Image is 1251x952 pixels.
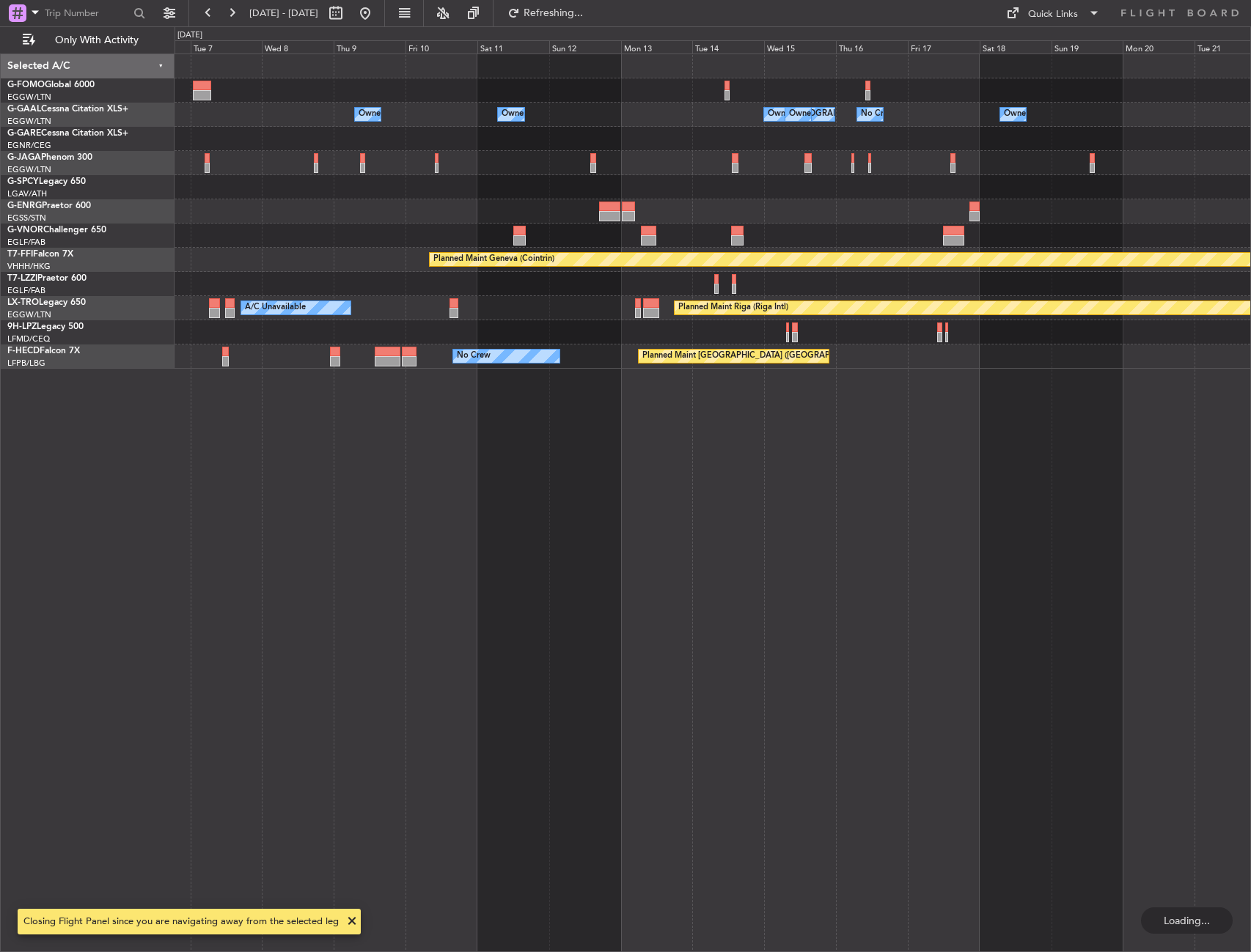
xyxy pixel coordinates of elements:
[249,7,318,20] span: [DATE] - [DATE]
[7,261,51,272] a: VHHH/HKG
[549,40,621,53] div: Sun 12
[764,40,836,53] div: Wed 15
[523,8,584,18] span: Refreshing...
[7,202,42,210] span: G-ENRG
[789,103,814,125] div: Owner
[908,40,980,53] div: Fri 17
[245,297,306,319] div: A/C Unavailable
[7,213,46,224] a: EGSS/STN
[999,1,1107,25] button: Quick Links
[621,40,693,53] div: Mon 13
[7,347,80,355] a: F-HECDFalcon 7X
[7,129,128,138] a: G-GARECessna Citation XLS+
[7,250,33,259] span: T7-FFI
[38,35,155,45] span: Only With Activity
[7,322,37,331] span: 9H-LPZ
[7,226,43,235] span: G-VNOR
[7,202,91,210] a: G-ENRGPraetor 600
[692,40,764,53] div: Tue 14
[359,103,384,125] div: Owner
[1052,40,1123,53] div: Sun 19
[7,322,84,331] a: 9H-LPZLegacy 500
[7,237,45,248] a: EGLF/FAB
[980,40,1052,53] div: Sat 18
[262,40,334,53] div: Wed 8
[23,915,339,929] div: Closing Flight Panel since you are navigating away from the selected leg
[477,40,549,53] div: Sat 11
[1123,40,1195,53] div: Mon 20
[7,250,73,259] a: T7-FFIFalcon 7X
[642,345,873,367] div: Planned Maint [GEOGRAPHIC_DATA] ([GEOGRAPHIC_DATA])
[768,103,970,125] div: Owner [GEOGRAPHIC_DATA] ([GEOGRAPHIC_DATA])
[7,164,51,175] a: EGGW/LTN
[7,177,39,186] span: G-SPCY
[7,140,51,151] a: EGNR/CEG
[433,248,554,270] div: Planned Maint Geneva (Cointrin)
[7,188,47,199] a: LGAV/ATH
[406,40,477,53] div: Fri 10
[7,105,128,114] a: G-GAALCessna Citation XLS+
[7,153,92,162] a: G-JAGAPhenom 300
[7,274,37,283] span: T7-LZZI
[7,105,41,114] span: G-GAAL
[7,226,106,235] a: G-VNORChallenger 650
[7,298,86,307] a: LX-TROLegacy 650
[457,345,491,367] div: No Crew
[7,347,40,355] span: F-HECD
[177,29,202,42] div: [DATE]
[191,40,263,53] div: Tue 7
[7,116,51,127] a: EGGW/LTN
[7,129,41,138] span: G-GARE
[7,81,95,89] a: G-FOMOGlobal 6000
[7,153,41,162] span: G-JAGA
[1028,7,1078,22] div: Quick Links
[1141,907,1233,934] div: Loading...
[502,103,527,125] div: Owner
[16,29,159,52] button: Only With Activity
[7,274,87,283] a: T7-LZZIPraetor 600
[7,298,39,307] span: LX-TRO
[334,40,406,53] div: Thu 9
[678,297,788,319] div: Planned Maint Riga (Riga Intl)
[1004,103,1029,125] div: Owner
[836,40,908,53] div: Thu 16
[7,81,45,89] span: G-FOMO
[7,309,51,320] a: EGGW/LTN
[45,2,129,24] input: Trip Number
[7,92,51,103] a: EGGW/LTN
[501,1,589,25] button: Refreshing...
[7,358,45,369] a: LFPB/LBG
[7,177,86,186] a: G-SPCYLegacy 650
[7,333,50,344] a: LFMD/CEQ
[861,103,895,125] div: No Crew
[7,285,45,296] a: EGLF/FAB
